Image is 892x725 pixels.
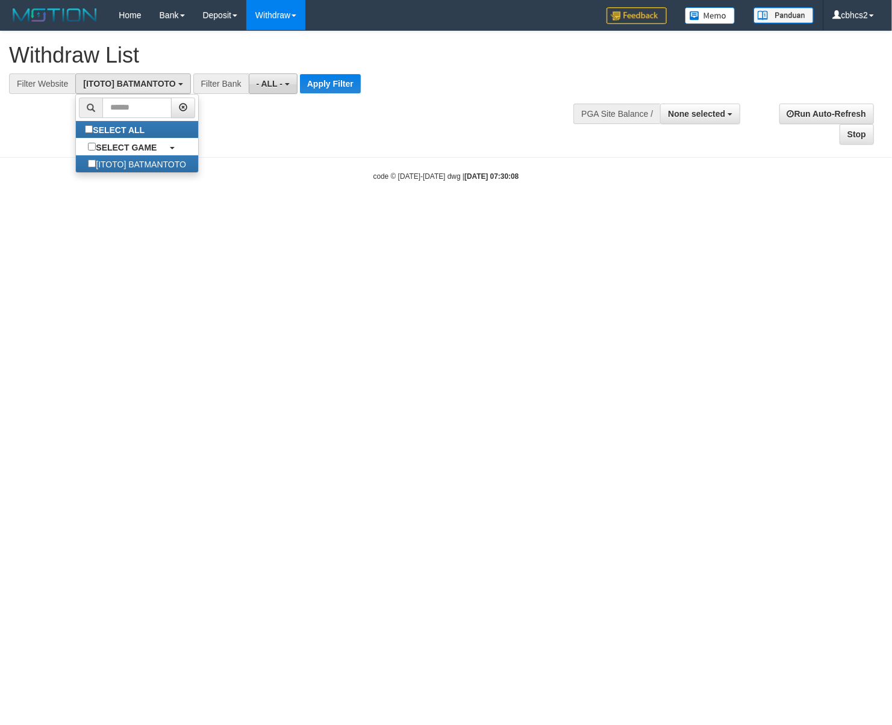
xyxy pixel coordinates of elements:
[840,124,874,145] a: Stop
[76,138,198,155] a: SELECT GAME
[300,74,361,93] button: Apply Filter
[249,73,298,94] button: - ALL -
[607,7,667,24] img: Feedback.jpg
[9,6,101,24] img: MOTION_logo.png
[373,172,519,181] small: code © [DATE]-[DATE] dwg |
[660,104,740,124] button: None selected
[753,7,814,23] img: panduan.png
[257,79,283,89] span: - ALL -
[685,7,735,24] img: Button%20Memo.svg
[76,155,198,172] label: [ITOTO] BATMANTOTO
[96,143,157,152] b: SELECT GAME
[76,121,157,138] label: SELECT ALL
[88,160,96,167] input: [ITOTO] BATMANTOTO
[75,73,190,94] button: [ITOTO] BATMANTOTO
[85,125,93,133] input: SELECT ALL
[83,79,175,89] span: [ITOTO] BATMANTOTO
[88,143,96,151] input: SELECT GAME
[9,73,75,94] div: Filter Website
[9,43,582,67] h1: Withdraw List
[464,172,519,181] strong: [DATE] 07:30:08
[668,109,725,119] span: None selected
[193,73,249,94] div: Filter Bank
[779,104,874,124] a: Run Auto-Refresh
[573,104,660,124] div: PGA Site Balance /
